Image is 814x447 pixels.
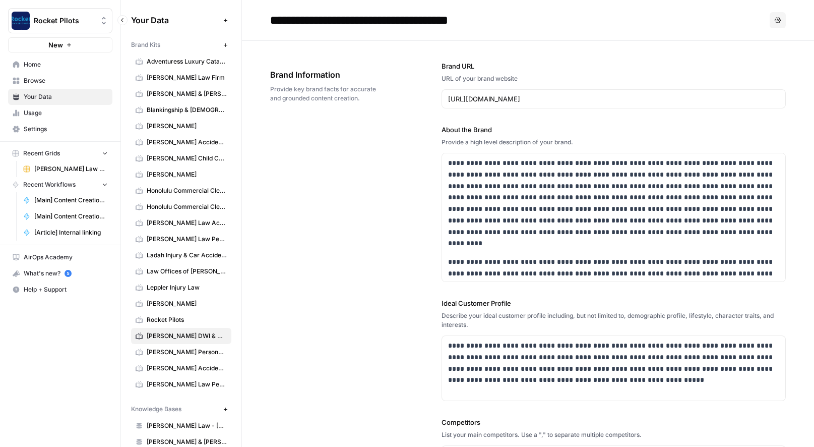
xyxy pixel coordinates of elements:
[131,53,231,70] a: Adventuress Luxury Catamaran
[442,125,786,135] label: About the Brand
[8,37,112,52] button: New
[147,251,227,260] span: Ladah Injury & Car Accident Lawyers [GEOGRAPHIC_DATA]
[147,235,227,244] span: [PERSON_NAME] Law Personal Injury & Car Accident Lawyer
[23,149,60,158] span: Recent Grids
[8,146,112,161] button: Recent Grids
[270,85,385,103] span: Provide key brand facts for accurate and grounded content creation.
[147,331,227,341] span: [PERSON_NAME] DWI & Criminal Defense Lawyers
[34,228,108,237] span: [Article] Internal linking
[9,266,112,281] div: What's new?
[34,196,108,205] span: [Main] Content Creation Article
[147,218,227,228] span: [PERSON_NAME] Law Accident Attorneys
[8,57,112,73] a: Home
[147,299,227,308] span: [PERSON_NAME]
[131,328,231,344] a: [PERSON_NAME] DWI & Criminal Defense Lawyers
[147,437,227,446] span: [PERSON_NAME] & [PERSON_NAME] - Florissant
[8,105,112,121] a: Usage
[24,60,108,69] span: Home
[131,376,231,393] a: [PERSON_NAME] Law Personal Injury & Car Accident Lawyers
[147,154,227,163] span: [PERSON_NAME] Child Custody & Divorce Attorneys
[147,186,227,195] span: Honolulu Commercial Cleaning
[147,421,227,430] span: [PERSON_NAME] Law - [GEOGRAPHIC_DATA]
[448,94,779,104] input: www.sundaysoccer.com
[24,125,108,134] span: Settings
[131,14,219,26] span: Your Data
[131,263,231,280] a: Law Offices of [PERSON_NAME]
[131,296,231,312] a: [PERSON_NAME]
[442,430,786,439] div: List your main competitors. Use a "," to separate multiple competitors.
[131,231,231,247] a: [PERSON_NAME] Law Personal Injury & Car Accident Lawyer
[442,298,786,308] label: Ideal Customer Profile
[48,40,63,50] span: New
[147,315,227,324] span: Rocket Pilots
[442,74,786,83] div: URL of your brand website
[12,12,30,30] img: Rocket Pilots Logo
[442,417,786,427] label: Competitors
[442,138,786,147] div: Provide a high level description of your brand.
[147,138,227,147] span: [PERSON_NAME] Accident Attorneys
[131,280,231,296] a: Leppler Injury Law
[65,270,72,277] a: 5
[23,180,76,189] span: Recent Workflows
[131,183,231,199] a: Honolulu Commercial Cleaning
[147,202,227,211] span: Honolulu Commercial Cleaning
[19,208,112,225] a: [Main] Content Creation Brief
[24,108,108,118] span: Usage
[147,283,227,292] span: Leppler Injury Law
[8,89,112,105] a: Your Data
[8,8,112,33] button: Workspace: Rocket Pilots
[131,70,231,86] a: [PERSON_NAME] Law Firm
[147,57,227,66] span: Adventuress Luxury Catamaran
[131,312,231,328] a: Rocket Pilots
[131,247,231,263] a: Ladah Injury & Car Accident Lawyers [GEOGRAPHIC_DATA]
[131,199,231,215] a: Honolulu Commercial Cleaning
[147,348,227,357] span: [PERSON_NAME] Personal Injury & Car Accident Lawyer
[8,177,112,192] button: Recent Workflows
[8,282,112,298] button: Help + Support
[131,344,231,360] a: [PERSON_NAME] Personal Injury & Car Accident Lawyer
[270,69,385,81] span: Brand Information
[131,86,231,102] a: [PERSON_NAME] & [PERSON_NAME] [US_STATE] Car Accident Lawyers
[24,76,108,85] span: Browse
[131,215,231,231] a: [PERSON_NAME] Law Accident Attorneys
[147,122,227,131] span: [PERSON_NAME]
[131,360,231,376] a: [PERSON_NAME] Accident Attorneys
[19,192,112,208] a: [Main] Content Creation Article
[34,164,108,174] span: [PERSON_NAME] Law Personal Injury & Car Accident Lawyers
[131,418,231,434] a: [PERSON_NAME] Law - [GEOGRAPHIC_DATA]
[131,102,231,118] a: Blankingship & [DEMOGRAPHIC_DATA]
[442,311,786,329] div: Describe your ideal customer profile including, but not limited to, demographic profile, lifestyl...
[147,105,227,115] span: Blankingship & [DEMOGRAPHIC_DATA]
[67,271,69,276] text: 5
[147,170,227,179] span: [PERSON_NAME]
[147,89,227,98] span: [PERSON_NAME] & [PERSON_NAME] [US_STATE] Car Accident Lawyers
[131,40,160,49] span: Brand Kits
[131,118,231,134] a: [PERSON_NAME]
[34,16,95,26] span: Rocket Pilots
[8,121,112,137] a: Settings
[147,267,227,276] span: Law Offices of [PERSON_NAME]
[131,166,231,183] a: [PERSON_NAME]
[8,249,112,265] a: AirOps Academy
[34,212,108,221] span: [Main] Content Creation Brief
[8,265,112,282] button: What's new? 5
[147,380,227,389] span: [PERSON_NAME] Law Personal Injury & Car Accident Lawyers
[8,73,112,89] a: Browse
[147,73,227,82] span: [PERSON_NAME] Law Firm
[19,161,112,177] a: [PERSON_NAME] Law Personal Injury & Car Accident Lawyers
[131,134,231,150] a: [PERSON_NAME] Accident Attorneys
[131,150,231,166] a: [PERSON_NAME] Child Custody & Divorce Attorneys
[442,61,786,71] label: Brand URL
[24,253,108,262] span: AirOps Academy
[24,285,108,294] span: Help + Support
[131,405,181,414] span: Knowledge Bases
[147,364,227,373] span: [PERSON_NAME] Accident Attorneys
[24,92,108,101] span: Your Data
[19,225,112,241] a: [Article] Internal linking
